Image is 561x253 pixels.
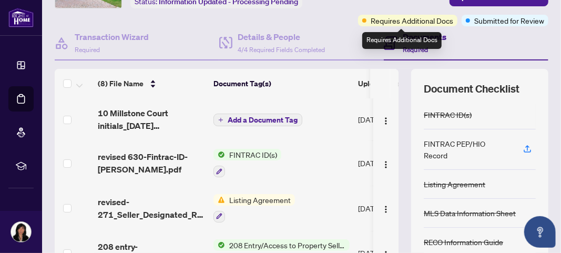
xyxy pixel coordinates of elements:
[213,114,302,126] button: Add a Document Tag
[424,138,511,161] div: FINTRAC PEP/HIO Record
[75,31,149,43] h4: Transaction Wizard
[98,150,205,176] span: revised 630-Fintrac-ID-[PERSON_NAME].pdf
[403,46,428,54] span: Required
[218,117,223,123] span: plus
[424,109,472,120] div: FINTRAC ID(s)
[8,8,34,27] img: logo
[474,15,544,26] span: Submitted for Review
[11,222,31,242] img: Profile Icon
[213,239,225,251] img: Status Icon
[213,149,225,160] img: Status Icon
[213,113,302,127] button: Add a Document Tag
[238,31,325,43] h4: Details & People
[354,69,427,98] th: Upload Date
[225,149,281,160] span: FINTRAC ID(s)
[94,69,209,98] th: (8) File Name
[98,78,144,89] span: (8) File Name
[225,194,295,206] span: Listing Agreement
[213,194,225,206] img: Status Icon
[378,200,394,217] button: Logo
[424,178,485,190] div: Listing Agreement
[524,216,556,248] button: Open asap
[371,15,453,26] span: Requires Additional Docs
[403,31,446,43] h4: Documents
[98,196,205,221] span: revised-271_Seller_Designated_Representation_Agreement_Authority_to_Offer_for_Sale_-_PropTx-[PERS...
[424,207,516,219] div: MLS Data Information Sheet
[362,32,442,49] div: Requires Additional Docs
[382,160,390,169] img: Logo
[378,155,394,171] button: Logo
[213,194,295,222] button: Status IconListing Agreement
[228,116,298,124] span: Add a Document Tag
[238,46,325,54] span: 4/4 Required Fields Completed
[354,98,427,140] td: [DATE]
[382,205,390,214] img: Logo
[75,46,100,54] span: Required
[424,82,519,96] span: Document Checklist
[354,140,427,186] td: [DATE]
[358,78,400,89] span: Upload Date
[382,117,390,125] img: Logo
[378,111,394,128] button: Logo
[209,69,354,98] th: Document Tag(s)
[225,239,350,251] span: 208 Entry/Access to Property Seller Acknowledgement
[98,107,205,132] span: 10 Millstone Court initials_[DATE] 17_50_34.pdf
[354,186,427,231] td: [DATE]
[213,149,281,177] button: Status IconFINTRAC ID(s)
[424,236,503,248] div: RECO Information Guide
